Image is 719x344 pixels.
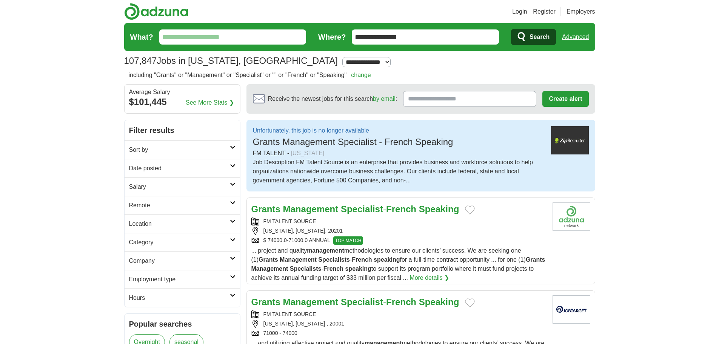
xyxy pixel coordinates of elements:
[125,251,240,270] a: Company
[129,275,230,284] h2: Employment type
[251,227,547,235] div: [US_STATE], [US_STATE], 20201
[129,238,230,247] h2: Category
[129,318,236,330] h2: Popular searches
[251,218,547,225] div: FM TALENT SOURCE
[287,149,289,158] span: -
[251,204,280,214] strong: Grants
[251,247,545,281] span: ... project and quality methodologies to ensure our clients’ success. We are seeking one (1) - fo...
[125,288,240,307] a: Hours
[318,31,346,43] label: Where?
[345,265,371,272] strong: speaking
[341,204,383,214] strong: Specialist
[125,270,240,288] a: Employment type
[530,29,550,45] span: Search
[129,182,230,191] h2: Salary
[253,149,545,158] div: FM TALENT
[352,256,372,263] strong: French
[307,247,344,254] strong: management
[290,265,322,272] strong: Specialists
[129,293,230,302] h2: Hours
[253,137,453,147] span: Grants Management Specialist - French Speaking
[129,164,230,173] h2: Date posted
[291,149,324,158] div: [US_STATE]
[374,256,400,263] strong: speaking
[283,297,339,307] strong: Management
[124,3,188,20] img: Adzuna logo
[251,297,280,307] strong: Grants
[373,96,396,102] a: by email
[125,140,240,159] a: Sort by
[526,256,545,263] strong: Grants
[130,31,153,43] label: What?
[125,159,240,177] a: Date posted
[280,256,317,263] strong: Management
[251,297,459,307] a: Grants Management Specialist-French Speaking
[251,204,459,214] a: Grants Management Specialist-French Speaking
[419,204,459,214] strong: Speaking
[341,297,383,307] strong: Specialist
[125,177,240,196] a: Salary
[186,98,234,107] a: See More Stats ❯
[553,202,590,231] img: Company logo
[129,201,230,210] h2: Remote
[129,256,230,265] h2: Company
[253,158,545,185] div: Job Description FM Talent Source is an enterprise that provides business and workforce solutions ...
[125,214,240,233] a: Location
[351,72,371,78] a: change
[318,256,350,263] strong: Specialists
[124,56,338,66] h1: Jobs in [US_STATE], [GEOGRAPHIC_DATA]
[511,29,556,45] button: Search
[129,145,230,154] h2: Sort by
[125,233,240,251] a: Category
[253,126,453,135] p: Unfortunately, this job is no longer available
[465,298,475,307] button: Add to favorite jobs
[386,204,416,214] strong: French
[259,256,278,263] strong: Grants
[125,120,240,140] h2: Filter results
[419,297,459,307] strong: Speaking
[553,295,590,324] img: Company logo
[251,329,547,337] div: 71000 - 74000
[251,320,547,328] div: [US_STATE], [US_STATE] , 20001
[410,273,449,282] a: More details ❯
[129,89,236,95] div: Average Salary
[129,71,371,80] h2: including "Grants" or "Management" or "Specialist" or "" or "French" or "Speaking"
[567,7,595,16] a: Employers
[125,196,240,214] a: Remote
[251,236,547,245] div: $ 74000.0-71000.0 ANNUAL
[129,219,230,228] h2: Location
[465,205,475,214] button: Add to favorite jobs
[251,265,288,272] strong: Management
[323,265,343,272] strong: French
[386,297,416,307] strong: French
[268,94,397,103] span: Receive the newest jobs for this search :
[512,7,527,16] a: Login
[533,7,556,16] a: Register
[562,29,589,45] a: Advanced
[333,236,363,245] span: TOP MATCH
[283,204,339,214] strong: Management
[542,91,588,107] button: Create alert
[551,126,589,154] img: ZipRecruiter logo
[124,54,157,68] span: 107,847
[129,95,236,109] div: $101,445
[251,310,547,318] div: FM TALENT SOURCE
